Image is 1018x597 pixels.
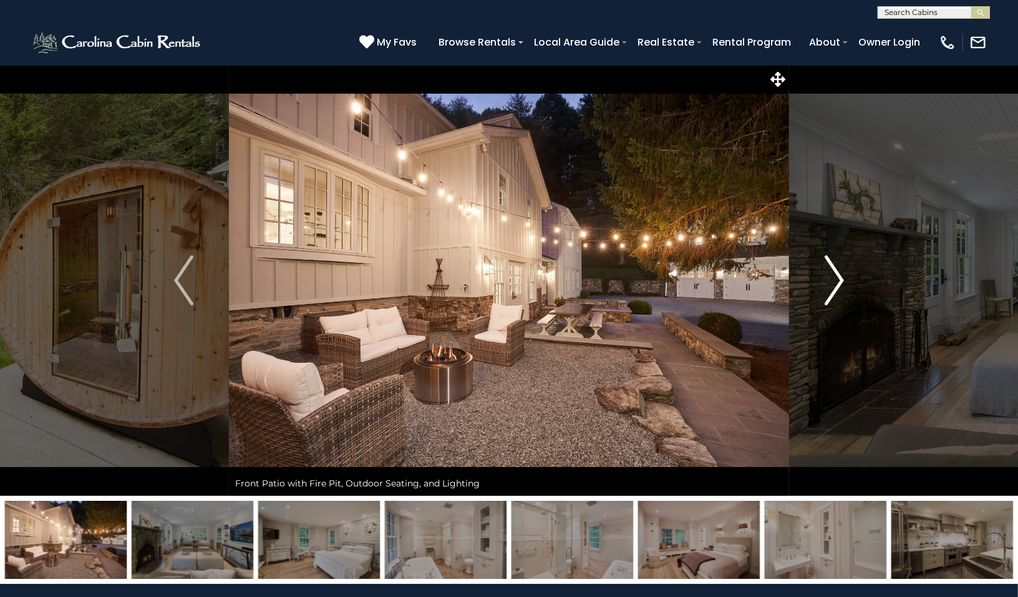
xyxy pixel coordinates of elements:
img: 166977956 [511,501,633,579]
img: White-1-2.png [31,30,204,55]
img: phone-regular-white.png [939,34,956,51]
a: Browse Rentals [432,31,522,53]
a: About [803,31,846,53]
img: mail-regular-white.png [969,34,987,51]
img: arrow [174,255,193,305]
a: Local Area Guide [528,31,626,53]
a: Rental Program [706,31,797,53]
a: Owner Login [852,31,926,53]
a: My Favs [359,34,420,51]
button: Previous [138,65,229,496]
img: 166977954 [258,501,380,579]
span: My Favs [377,34,417,50]
button: Next [789,65,880,496]
div: Front Patio with Fire Pit, Outdoor Seating, and Lighting [229,471,789,496]
img: 166977968 [638,501,760,579]
img: 166977955 [385,501,507,579]
img: 166977937 [891,501,1013,579]
img: 166977906 [5,501,127,579]
img: arrow [825,255,843,305]
img: 166977969 [765,501,886,579]
img: 167200948 [132,501,253,579]
a: Real Estate [631,31,700,53]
